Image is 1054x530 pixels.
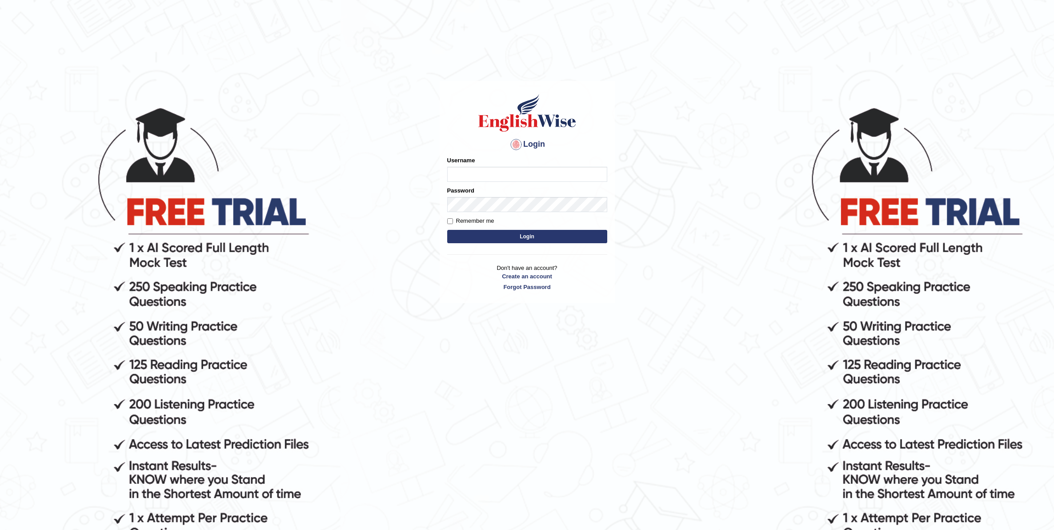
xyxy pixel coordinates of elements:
img: Logo of English Wise sign in for intelligent practice with AI [477,93,578,133]
button: Login [447,230,607,243]
input: Remember me [447,218,453,224]
a: Forgot Password [447,283,607,291]
label: Password [447,186,474,195]
label: Username [447,156,475,165]
label: Remember me [447,217,494,225]
p: Don't have an account? [447,264,607,291]
h4: Login [447,137,607,152]
a: Create an account [447,272,607,281]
